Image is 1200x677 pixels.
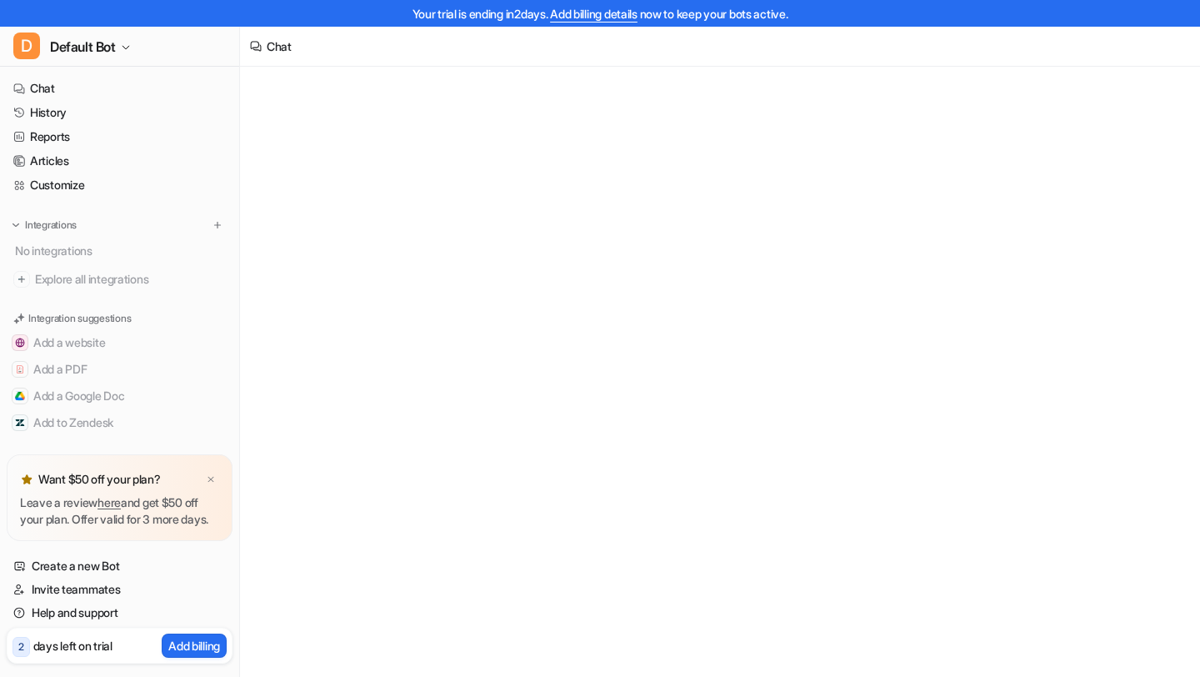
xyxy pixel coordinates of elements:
[7,356,232,383] button: Add a PDFAdd a PDF
[25,218,77,232] p: Integrations
[267,38,292,55] div: Chat
[18,639,24,654] p: 2
[28,311,131,326] p: Integration suggestions
[7,554,232,578] a: Create a new Bot
[168,637,220,654] p: Add billing
[20,473,33,486] img: star
[550,7,637,21] a: Add billing details
[7,601,232,624] a: Help and support
[15,338,25,348] img: Add a website
[10,237,232,264] div: No integrations
[15,391,25,401] img: Add a Google Doc
[7,578,232,601] a: Invite teammates
[33,637,112,654] p: days left on trial
[7,101,232,124] a: History
[15,364,25,374] img: Add a PDF
[50,35,116,58] span: Default Bot
[7,409,232,436] button: Add to ZendeskAdd to Zendesk
[7,125,232,148] a: Reports
[206,474,216,485] img: x
[15,418,25,428] img: Add to Zendesk
[13,33,40,59] span: D
[7,149,232,173] a: Articles
[20,494,219,528] p: Leave a review and get $50 off your plan. Offer valid for 3 more days.
[162,634,227,658] button: Add billing
[13,271,30,288] img: explore all integrations
[7,77,232,100] a: Chat
[10,219,22,231] img: expand menu
[7,217,82,233] button: Integrations
[7,173,232,197] a: Customize
[7,268,232,291] a: Explore all integrations
[38,471,161,488] p: Want $50 off your plan?
[35,266,226,293] span: Explore all integrations
[7,383,232,409] button: Add a Google DocAdd a Google Doc
[7,329,232,356] button: Add a websiteAdd a website
[97,495,121,509] a: here
[212,219,223,231] img: menu_add.svg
